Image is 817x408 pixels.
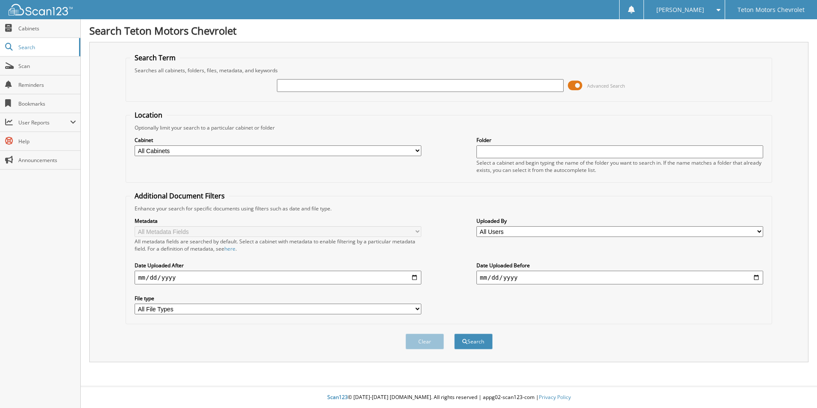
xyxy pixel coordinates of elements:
h1: Search Teton Motors Chevrolet [89,24,808,38]
div: Searches all cabinets, folders, files, metadata, and keywords [130,67,767,74]
div: Enhance your search for specific documents using filters such as date and file type. [130,205,767,212]
a: here [224,245,235,252]
button: Search [454,334,493,349]
span: Scan123 [327,393,348,401]
legend: Search Term [130,53,180,62]
label: Metadata [135,217,421,225]
a: Privacy Policy [539,393,571,401]
legend: Additional Document Filters [130,191,229,201]
div: Optionally limit your search to a particular cabinet or folder [130,124,767,131]
label: Uploaded By [476,217,763,225]
label: Cabinet [135,136,421,144]
label: Date Uploaded After [135,262,421,269]
span: Search [18,44,75,51]
span: Bookmarks [18,100,76,107]
label: File type [135,295,421,302]
input: start [135,271,421,284]
iframe: Chat Widget [774,367,817,408]
span: Scan [18,62,76,70]
div: Select a cabinet and begin typing the name of the folder you want to search in. If the name match... [476,159,763,174]
button: Clear [406,334,444,349]
div: All metadata fields are searched by default. Select a cabinet with metadata to enable filtering b... [135,238,421,252]
span: Teton Motors Chevrolet [738,7,805,12]
span: Announcements [18,157,76,164]
input: end [476,271,763,284]
span: Cabinets [18,25,76,32]
span: Reminders [18,81,76,89]
span: User Reports [18,119,70,126]
div: © [DATE]-[DATE] [DOMAIN_NAME]. All rights reserved | appg02-scan123-com | [81,387,817,408]
label: Date Uploaded Before [476,262,763,269]
legend: Location [130,110,167,120]
span: Help [18,138,76,145]
img: scan123-logo-white.svg [9,4,73,15]
span: [PERSON_NAME] [656,7,704,12]
span: Advanced Search [587,83,625,89]
label: Folder [476,136,763,144]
